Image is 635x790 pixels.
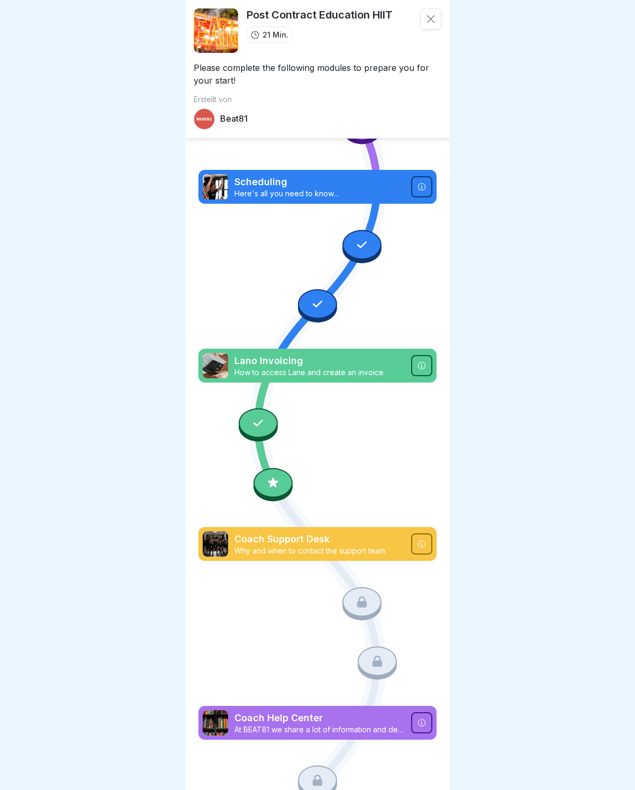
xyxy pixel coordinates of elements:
p: Post Contract Education HIIT [247,8,393,21]
img: xzfoo1br8ijaq1ub5be1v5m6.png [203,353,228,378]
p: Scheduling [234,175,405,189]
p: 21 Min. [262,29,288,40]
p: How to access Lane and create an invoice [234,368,405,377]
p: Coach Help Center [234,711,405,725]
img: zjtdilt4aql4gvo4fvu0kd28.png [203,174,228,199]
p: At BEAT81 we share a lot of information and details within our coach team! The Coach Help Center ... [234,725,405,734]
p: Here's all you need to know… [234,189,405,198]
img: jz9dcy6o26s2o2gw5x0bnon3.png [203,531,228,557]
p: Erstellt von [194,95,441,104]
p: Please complete the following modules to prepare you for your start! [194,53,441,87]
p: Coach Support Desk [234,532,405,546]
p: Why and when to contact the support team [234,546,405,556]
p: Beat81 [220,114,248,124]
p: Lano Invoicing [234,354,405,368]
img: as48l0vs38o4hdekqe6b4stb.png [203,710,228,735]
